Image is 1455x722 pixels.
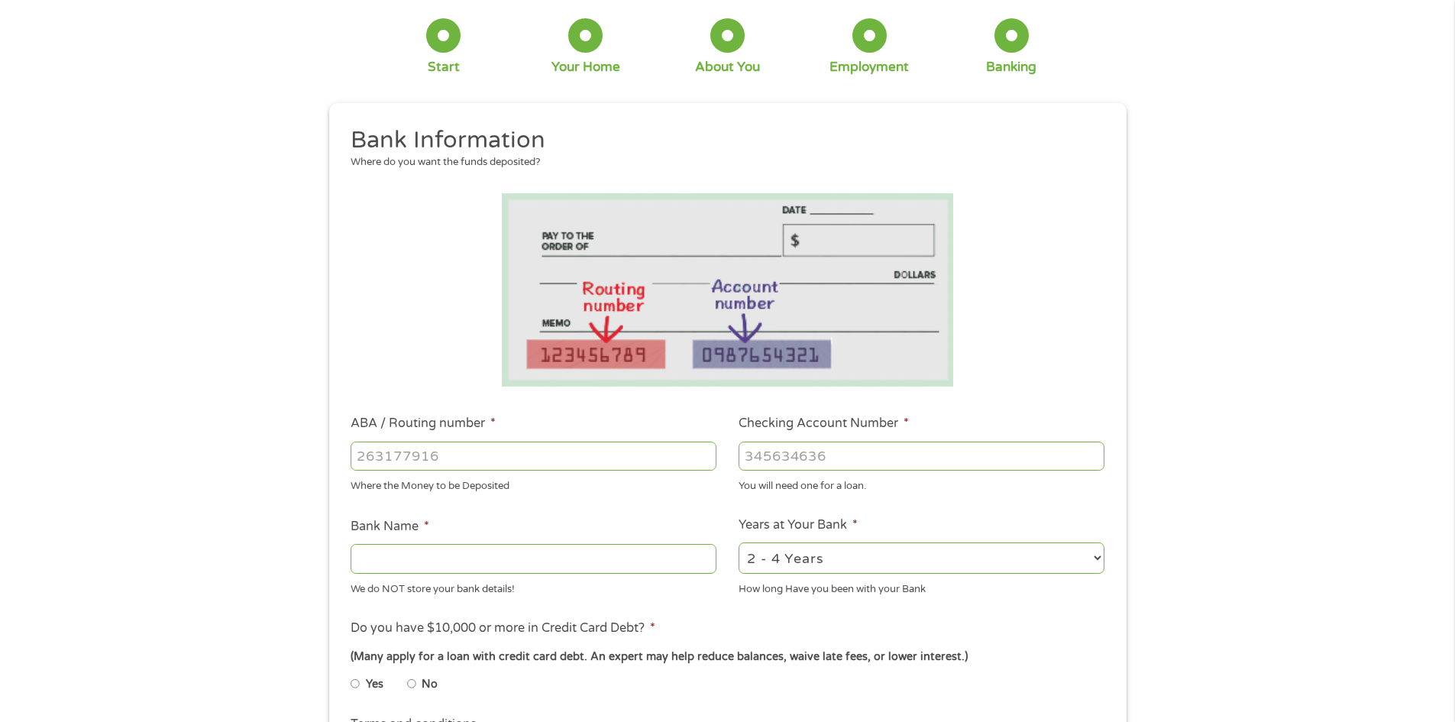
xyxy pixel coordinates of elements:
[829,59,909,76] div: Employment
[428,59,460,76] div: Start
[351,416,496,432] label: ABA / Routing number
[739,517,858,533] label: Years at Your Bank
[739,576,1104,597] div: How long Have you been with your Bank
[551,59,620,76] div: Your Home
[351,620,655,636] label: Do you have $10,000 or more in Credit Card Debt?
[739,442,1104,471] input: 345634636
[739,474,1104,494] div: You will need one for a loan.
[351,442,716,471] input: 263177916
[739,416,909,432] label: Checking Account Number
[351,649,1104,665] div: (Many apply for a loan with credit card debt. An expert may help reduce balances, waive late fees...
[351,474,716,494] div: Where the Money to be Deposited
[351,519,429,535] label: Bank Name
[986,59,1036,76] div: Banking
[351,125,1093,156] h2: Bank Information
[695,59,760,76] div: About You
[422,676,438,693] label: No
[366,676,383,693] label: Yes
[502,193,954,387] img: Routing number location
[351,576,716,597] div: We do NOT store your bank details!
[351,155,1093,170] div: Where do you want the funds deposited?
